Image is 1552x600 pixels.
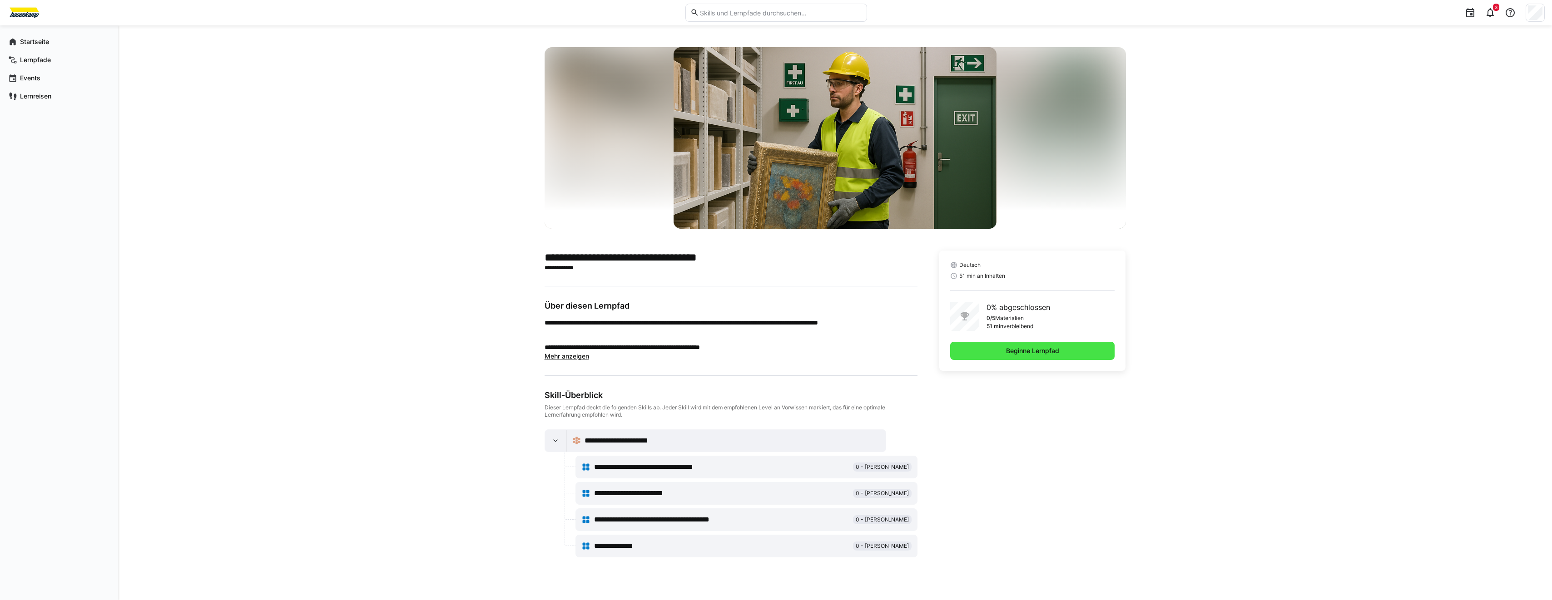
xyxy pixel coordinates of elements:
[856,516,909,523] span: 0 - [PERSON_NAME]
[545,390,917,400] div: Skill-Überblick
[1005,346,1061,355] span: Beginne Lernpfad
[856,490,909,497] span: 0 - [PERSON_NAME]
[545,352,589,360] span: Mehr anzeigen
[1003,323,1033,330] p: verbleibend
[987,315,995,322] p: 0/5
[995,315,1024,322] p: Materialien
[856,463,909,471] span: 0 - [PERSON_NAME]
[545,301,917,311] h3: Über diesen Lernpfad
[959,272,1005,280] span: 51 min an Inhalten
[699,9,862,17] input: Skills und Lernpfade durchsuchen…
[987,323,1003,330] p: 51 min
[959,261,981,269] span: Deutsch
[545,404,917,418] div: Dieser Lernpfad deckt die folgenden Skills ab. Jeder Skill wird mit dem empfohlenen Level an Vorw...
[856,542,909,550] span: 0 - [PERSON_NAME]
[1495,5,1497,10] span: 3
[950,342,1115,360] button: Beginne Lernpfad
[987,302,1050,313] p: 0% abgeschlossen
